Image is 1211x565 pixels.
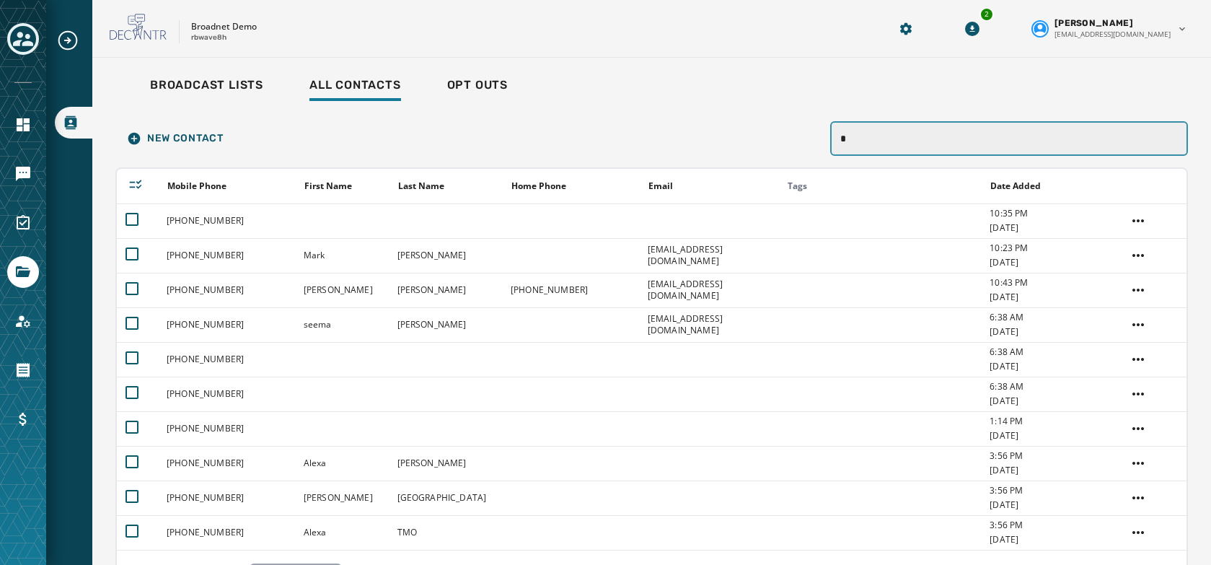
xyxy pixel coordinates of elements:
button: Sort by [object Object] [643,175,679,198]
td: seema [295,307,389,342]
span: Broadcast Lists [150,78,263,92]
button: Sort by [object Object] [985,175,1047,198]
span: 10:43 PM [990,277,1117,289]
td: [PHONE_NUMBER] [158,238,295,273]
span: New Contact [127,131,224,146]
td: [PERSON_NAME] [389,446,502,481]
button: Sort by [object Object] [162,175,232,198]
td: Alexa [295,515,389,550]
td: [EMAIL_ADDRESS][DOMAIN_NAME] [639,307,776,342]
span: [PERSON_NAME] [1054,17,1133,29]
a: Navigate to Billing [7,403,39,435]
span: [DATE] [990,326,1117,338]
a: Navigate to Messaging [7,158,39,190]
a: Opt Outs [436,71,519,104]
td: [PHONE_NUMBER] [158,307,295,342]
td: [PERSON_NAME] [295,481,389,515]
button: Sort by [object Object] [299,175,358,198]
td: [PHONE_NUMBER] [502,273,639,307]
span: [DATE] [990,257,1117,268]
a: All Contacts [298,71,413,104]
span: [DATE] [990,222,1117,234]
span: All Contacts [309,78,401,92]
button: Manage global settings [893,16,919,42]
a: Navigate to Files [7,256,39,288]
td: [EMAIL_ADDRESS][DOMAIN_NAME] [639,238,776,273]
td: [PHONE_NUMBER] [158,342,295,377]
span: 1:14 PM [990,416,1117,427]
span: [DATE] [990,361,1117,372]
span: 6:38 AM [990,381,1117,393]
td: [PERSON_NAME] [389,273,502,307]
a: Navigate to Account [7,305,39,337]
td: [PHONE_NUMBER] [158,481,295,515]
td: [PERSON_NAME] [295,273,389,307]
span: [DATE] [990,465,1117,476]
td: [PHONE_NUMBER] [158,377,295,411]
span: 10:23 PM [990,242,1117,254]
td: [PHONE_NUMBER] [158,515,295,550]
button: User settings [1026,12,1194,45]
span: [DATE] [990,499,1117,511]
a: Navigate to Broadcast Lists [55,107,92,139]
td: Alexa [295,446,389,481]
span: 3:56 PM [990,485,1117,496]
span: 3:56 PM [990,450,1117,462]
p: Broadnet Demo [191,21,257,32]
p: rbwave8h [191,32,226,43]
span: Opt Outs [447,78,508,92]
span: 6:38 AM [990,312,1117,323]
a: Navigate to Surveys [7,207,39,239]
button: Toggle account select drawer [7,23,39,55]
td: [PERSON_NAME] [389,307,502,342]
a: Navigate to Home [7,109,39,141]
td: [EMAIL_ADDRESS][DOMAIN_NAME] [639,273,776,307]
span: [DATE] [990,292,1117,303]
button: Expand sub nav menu [56,29,91,52]
span: 6:38 AM [990,346,1117,358]
span: [DATE] [990,430,1117,442]
a: Navigate to Orders [7,354,39,386]
td: TMO [389,515,502,550]
button: Sort by [object Object] [506,175,572,198]
span: [DATE] [990,395,1117,407]
td: [GEOGRAPHIC_DATA] [389,481,502,515]
button: New Contact [115,123,235,154]
td: [PERSON_NAME] [389,238,502,273]
td: [PHONE_NUMBER] [158,411,295,446]
td: Mark [295,238,389,273]
button: Sort by [object Object] [392,175,450,198]
span: 3:56 PM [990,520,1117,531]
span: [DATE] [990,534,1117,546]
div: 2 [979,7,994,22]
span: 10:35 PM [990,208,1117,219]
span: [EMAIL_ADDRESS][DOMAIN_NAME] [1054,29,1171,40]
a: Broadcast Lists [138,71,275,104]
td: [PHONE_NUMBER] [158,273,295,307]
td: [PHONE_NUMBER] [158,203,295,238]
div: Tags [788,180,981,192]
td: [PHONE_NUMBER] [158,446,295,481]
button: Download Menu [959,16,985,42]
